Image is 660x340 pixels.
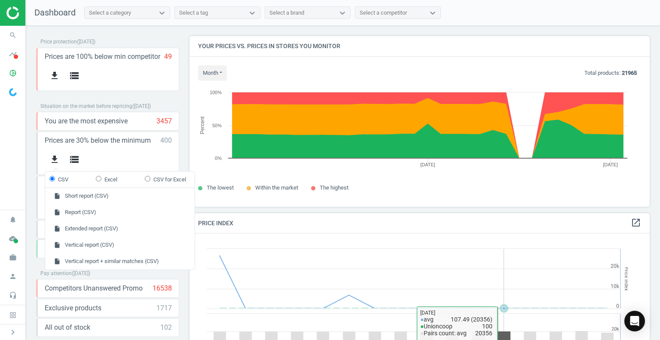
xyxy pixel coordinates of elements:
[45,237,195,253] button: Vertical report (CSV)
[54,209,61,216] i: insert_drive_file
[153,284,172,293] div: 16538
[360,9,407,17] div: Select a competitor
[69,70,79,81] i: storage
[69,154,79,165] i: storage
[45,52,160,61] span: Prices are 100% below min competitor
[269,9,304,17] div: Select a brand
[631,217,641,229] a: open_in_new
[132,103,151,109] span: ( [DATE] )
[160,136,172,145] div: 400
[45,284,143,293] span: Competitors Unanswered Promo
[189,213,650,233] h4: Price Index
[611,283,620,289] text: 10k
[89,9,131,17] div: Select a category
[215,156,222,161] text: 0%
[49,176,68,184] label: CSV
[5,27,21,43] i: search
[40,103,132,109] span: Situation on the market before repricing
[9,88,17,96] img: wGWNvw8QSZomAAAAABJRU5ErkJggg==
[96,176,117,184] label: Excel
[40,270,72,276] span: Pay attention
[64,66,84,86] button: storage
[603,162,618,167] tspan: [DATE]
[45,188,195,205] button: Short report (CSV)
[49,154,60,165] i: get_app
[611,326,619,332] text: 20k
[199,116,205,134] tspan: Percent
[210,90,222,95] text: 100%
[623,267,629,291] tspan: Price Index
[5,287,21,303] i: headset_mic
[45,253,195,270] button: Vertical report + similar matches (CSV)
[54,258,61,265] i: insert_drive_file
[45,323,90,332] span: All out of stock
[189,36,650,56] h4: Your prices vs. prices in stores you monitor
[5,230,21,247] i: cloud_done
[255,184,298,191] span: Within the market
[45,205,195,221] button: Report (CSV)
[8,327,18,337] i: chevron_right
[45,221,195,237] button: Extended report (CSV)
[72,270,90,276] span: ( [DATE] )
[5,249,21,266] i: work
[5,211,21,228] i: notifications
[164,52,172,61] div: 49
[5,268,21,285] i: person
[160,323,172,332] div: 102
[6,6,67,19] img: ajHJNr6hYgQAAAAASUVORK5CYII=
[616,303,619,309] text: 0
[45,66,64,86] button: get_app
[2,327,24,338] button: chevron_right
[145,176,186,184] label: CSV for Excel
[179,9,208,17] div: Select a tag
[5,65,21,81] i: pie_chart_outlined
[624,311,645,331] div: Open Intercom Messenger
[64,150,84,170] button: storage
[420,162,435,167] tspan: [DATE]
[54,193,61,200] i: insert_drive_file
[49,70,60,81] i: get_app
[77,39,95,45] span: ( [DATE] )
[54,225,61,232] i: insert_drive_file
[212,123,222,128] text: 50%
[320,184,348,191] span: The highest
[207,184,234,191] span: The lowest
[45,150,64,170] button: get_app
[54,242,61,248] i: insert_drive_file
[45,116,128,126] span: You are the most expensive
[156,303,172,313] div: 1717
[34,7,76,18] span: Dashboard
[45,303,101,313] span: Exclusive products
[40,39,77,45] span: Price protection
[156,116,172,126] div: 3457
[584,69,637,77] p: Total products:
[611,263,620,269] text: 20k
[622,70,637,76] b: 21965
[198,65,227,81] button: month
[5,46,21,62] i: timeline
[45,136,151,145] span: Prices are 30% below the minimum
